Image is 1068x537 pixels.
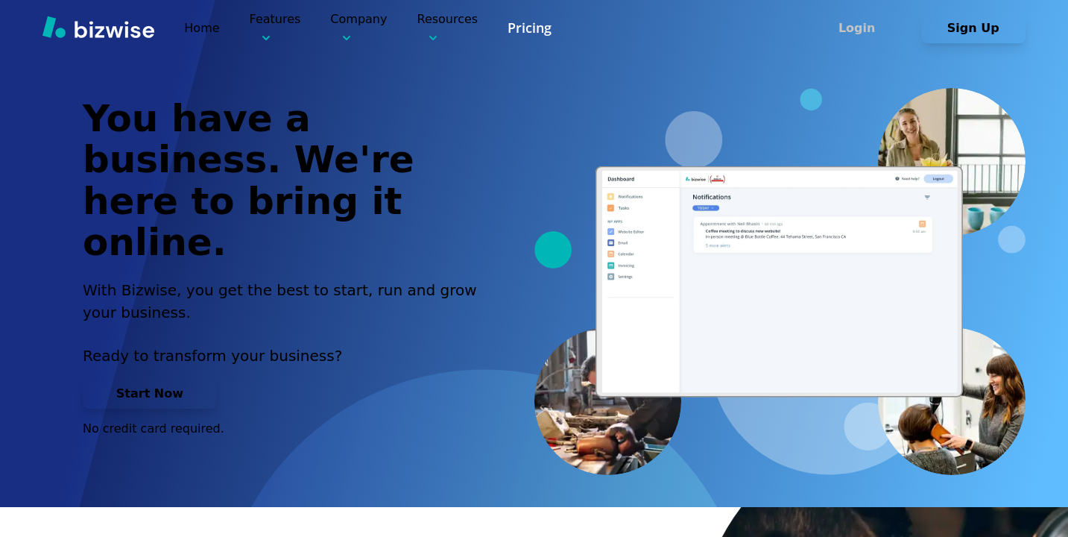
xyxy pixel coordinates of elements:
button: Login [805,13,909,43]
p: Company [330,10,387,45]
button: Start Now [83,379,217,409]
p: Features [250,10,301,45]
a: Start Now [83,386,217,401]
img: Bizwise Logo [42,16,154,38]
a: Pricing [508,19,552,37]
h1: You have a business. We're here to bring it online. [83,98,494,264]
p: Ready to transform your business? [83,345,494,367]
a: Sign Up [921,21,1026,35]
p: Resources [417,10,478,45]
a: Login [805,21,921,35]
button: Sign Up [921,13,1026,43]
p: No credit card required. [83,421,494,437]
a: Home [184,21,219,35]
h2: With Bizwise, you get the best to start, run and grow your business. [83,279,494,324]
